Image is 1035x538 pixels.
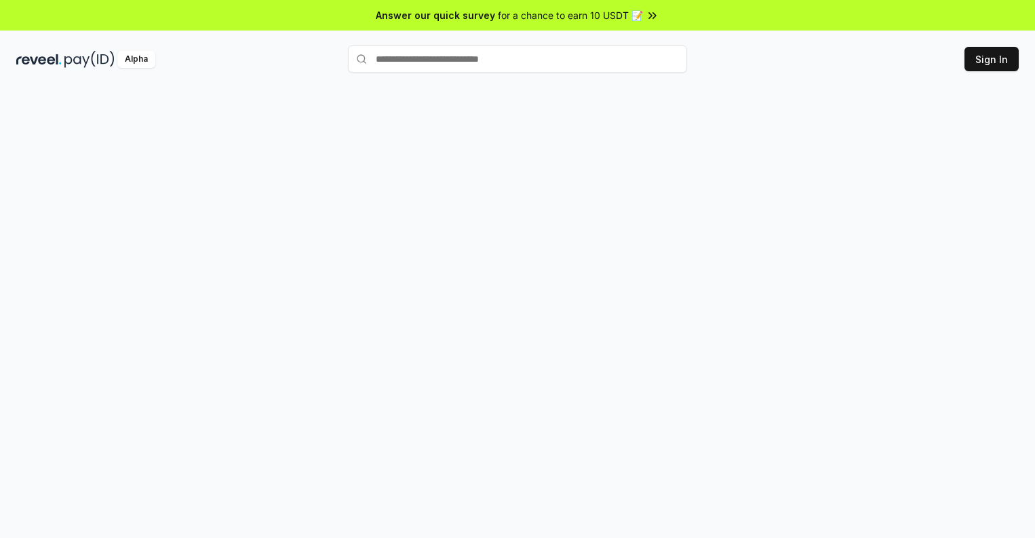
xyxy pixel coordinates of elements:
[64,51,115,68] img: pay_id
[16,51,62,68] img: reveel_dark
[498,8,643,22] span: for a chance to earn 10 USDT 📝
[964,47,1019,71] button: Sign In
[117,51,155,68] div: Alpha
[376,8,495,22] span: Answer our quick survey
